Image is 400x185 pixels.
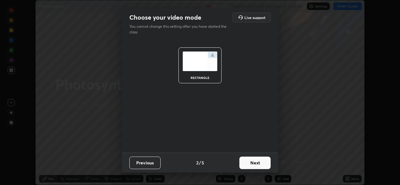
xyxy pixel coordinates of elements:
[202,159,204,166] h4: 5
[129,24,231,35] p: You cannot change this setting after you have started the class
[196,159,198,166] h4: 2
[187,76,212,79] div: rectangle
[199,159,201,166] h4: /
[129,157,161,169] button: Previous
[129,13,201,22] h2: Choose your video mode
[239,157,271,169] button: Next
[182,51,217,71] img: normalScreenIcon.ae25ed63.svg
[244,16,265,19] h5: Live support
